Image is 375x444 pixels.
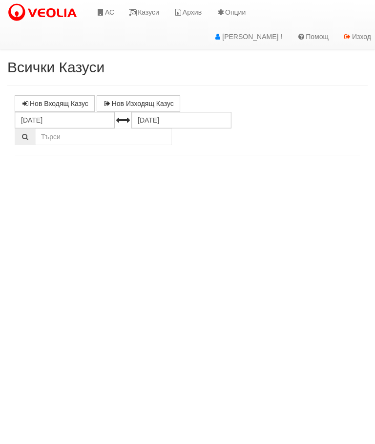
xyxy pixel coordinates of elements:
[7,2,82,23] img: VeoliaLogo.png
[206,24,290,49] a: [PERSON_NAME] !
[97,95,180,112] a: Нов Изходящ Казус
[290,24,336,49] a: Помощ
[7,59,368,75] h2: Всички Казуси
[15,95,95,112] a: Нов Входящ Казус
[35,128,172,145] input: Търсене по Идентификатор, Бл/Вх/Ап, Тип, Описание, Моб. Номер, Имейл, Файл, Коментар,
